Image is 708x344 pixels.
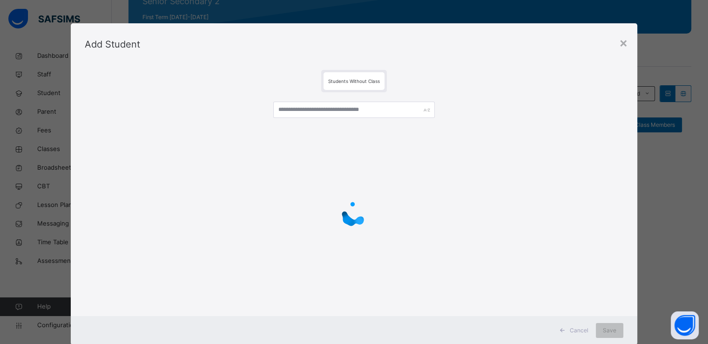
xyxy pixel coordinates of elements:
[671,311,699,339] button: Open asap
[85,39,140,50] span: Add Student
[570,326,588,335] span: Cancel
[603,326,616,335] span: Save
[619,33,628,52] div: ×
[328,78,380,84] span: Students Without Class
